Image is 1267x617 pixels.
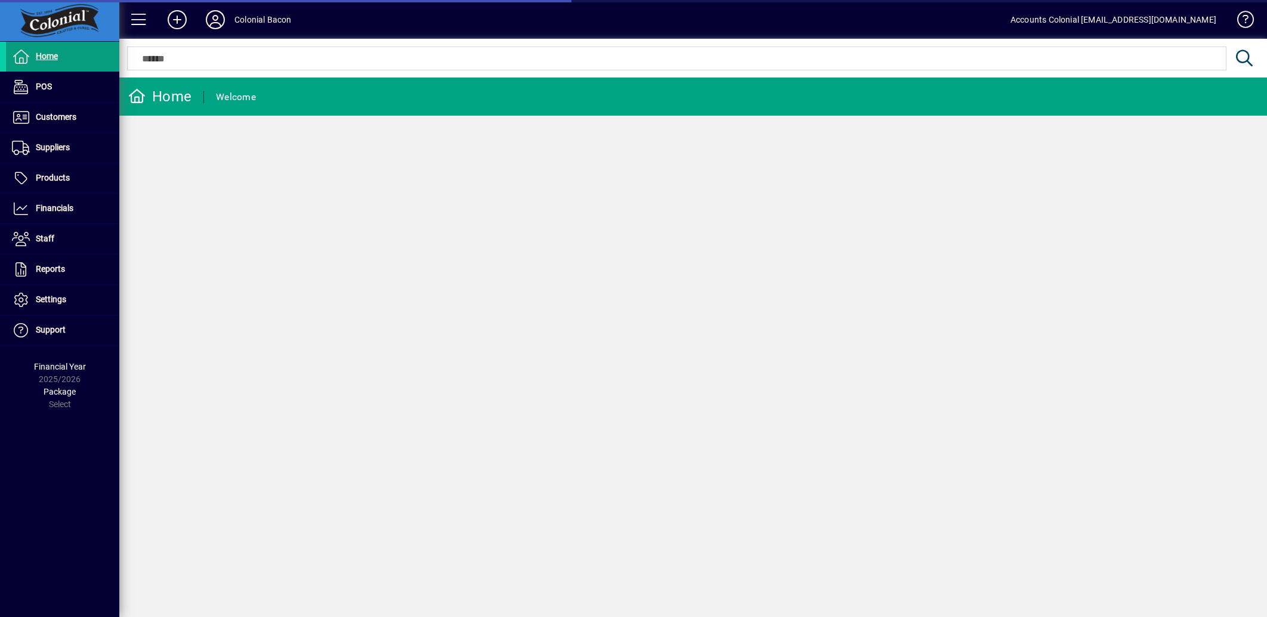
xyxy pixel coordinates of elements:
[6,315,119,345] a: Support
[6,133,119,163] a: Suppliers
[36,82,52,91] span: POS
[36,142,70,152] span: Suppliers
[6,224,119,254] a: Staff
[234,10,291,29] div: Colonial Bacon
[196,9,234,30] button: Profile
[1010,10,1216,29] div: Accounts Colonial [EMAIL_ADDRESS][DOMAIN_NAME]
[6,72,119,102] a: POS
[216,88,256,107] div: Welcome
[6,163,119,193] a: Products
[128,87,191,106] div: Home
[36,51,58,61] span: Home
[6,255,119,284] a: Reports
[1228,2,1252,41] a: Knowledge Base
[6,103,119,132] a: Customers
[158,9,196,30] button: Add
[36,294,66,304] span: Settings
[44,387,76,396] span: Package
[36,173,70,182] span: Products
[36,325,66,334] span: Support
[36,112,76,122] span: Customers
[36,264,65,274] span: Reports
[34,362,86,371] span: Financial Year
[36,234,54,243] span: Staff
[6,285,119,315] a: Settings
[36,203,73,213] span: Financials
[6,194,119,224] a: Financials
